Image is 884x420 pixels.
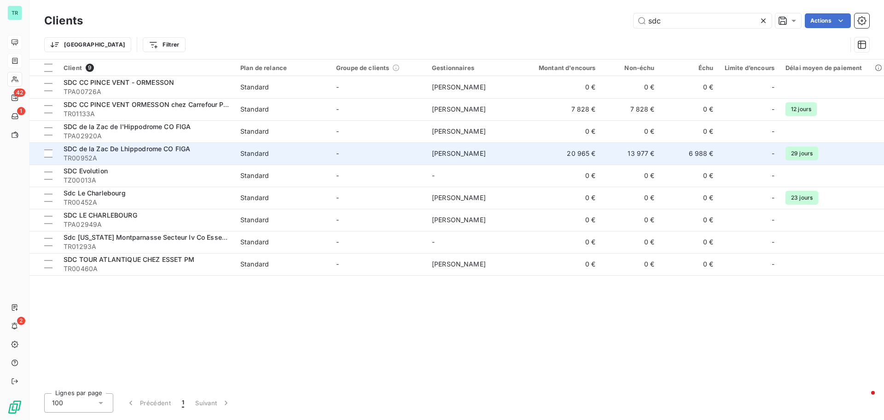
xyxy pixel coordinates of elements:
[240,171,269,180] div: Standard
[785,191,818,205] span: 23 jours
[660,120,719,142] td: 0 €
[432,238,435,246] span: -
[64,78,174,86] span: SDC CC PINCE VENT - ORMESSON
[64,264,229,273] span: TR00460A
[64,109,229,118] span: TR01133A
[601,253,660,275] td: 0 €
[522,165,601,187] td: 0 €
[64,64,82,71] span: Client
[240,149,269,158] div: Standard
[432,64,517,71] div: Gestionnaires
[240,237,269,247] div: Standard
[805,13,851,28] button: Actions
[660,76,719,98] td: 0 €
[660,165,719,187] td: 0 €
[772,215,774,225] span: -
[336,64,390,71] span: Groupe de clients
[336,127,339,135] span: -
[240,260,269,269] div: Standard
[52,398,63,408] span: 100
[432,172,435,179] span: -
[607,64,655,71] div: Non-échu
[772,149,774,158] span: -
[634,13,772,28] input: Rechercher
[121,393,176,413] button: Précédent
[64,87,229,96] span: TPA00726A
[785,64,884,71] div: Délai moyen de paiement
[240,105,269,114] div: Standard
[772,237,774,247] span: -
[14,89,25,97] span: 42
[240,83,269,92] div: Standard
[660,253,719,275] td: 0 €
[601,142,660,165] td: 13 977 €
[240,64,325,71] div: Plan de relance
[772,260,774,269] span: -
[64,154,229,163] span: TR00952A
[7,400,22,414] img: Logo LeanPay
[64,242,229,251] span: TR01293A
[522,253,601,275] td: 0 €
[522,98,601,120] td: 7 828 €
[522,76,601,98] td: 0 €
[7,6,22,20] div: TR
[143,37,185,52] button: Filtrer
[522,231,601,253] td: 0 €
[64,123,191,130] span: SDC de la Zac de l'Hippodrome CO FIGA
[64,145,190,153] span: SDC de la Zac De Lhippodrome CO FIGA
[432,105,486,113] span: [PERSON_NAME]
[190,393,236,413] button: Suivant
[660,231,719,253] td: 0 €
[660,98,719,120] td: 0 €
[336,172,339,179] span: -
[336,216,339,224] span: -
[176,393,190,413] button: 1
[772,193,774,202] span: -
[64,101,246,108] span: SDC CC PINCE VENT ORMESSON chez Carrefour Property
[660,209,719,231] td: 0 €
[44,12,83,29] h3: Clients
[64,176,229,185] span: TZ00013A
[772,171,774,180] span: -
[64,167,108,175] span: SDC Evolution
[666,64,714,71] div: Échu
[336,83,339,91] span: -
[660,142,719,165] td: 6 988 €
[432,149,486,157] span: [PERSON_NAME]
[853,389,875,411] iframe: Intercom live chat
[601,76,660,98] td: 0 €
[785,147,818,160] span: 29 jours
[772,83,774,92] span: -
[64,255,194,263] span: SDC TOUR ATLANTIQUE CHEZ ESSET PM
[601,231,660,253] td: 0 €
[725,64,774,71] div: Limite d’encours
[432,127,486,135] span: [PERSON_NAME]
[17,107,25,115] span: 1
[240,215,269,225] div: Standard
[522,209,601,231] td: 0 €
[336,194,339,201] span: -
[601,98,660,120] td: 7 828 €
[64,189,126,197] span: Sdc Le Charlebourg
[336,260,339,268] span: -
[44,37,131,52] button: [GEOGRAPHIC_DATA]
[17,317,25,325] span: 2
[772,105,774,114] span: -
[336,238,339,246] span: -
[785,102,817,116] span: 12 jours
[522,142,601,165] td: 20 965 €
[432,194,486,201] span: [PERSON_NAME]
[522,120,601,142] td: 0 €
[64,198,229,207] span: TR00452A
[64,211,137,219] span: SDC LE CHARLEBOURG
[522,187,601,209] td: 0 €
[86,64,94,72] span: 9
[601,187,660,209] td: 0 €
[601,120,660,142] td: 0 €
[182,398,184,408] span: 1
[336,149,339,157] span: -
[240,127,269,136] div: Standard
[64,220,229,229] span: TPA02949A
[64,233,296,241] span: Sdc [US_STATE] Montparnasse Secteur Iv Co Esset Property Management
[601,165,660,187] td: 0 €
